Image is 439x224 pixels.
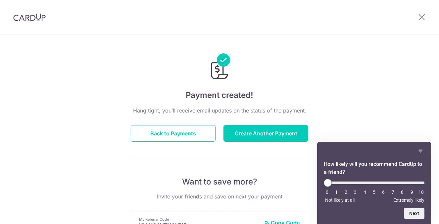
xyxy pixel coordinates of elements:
li: 7 [390,189,396,195]
h2: How likely will you recommend CardUp to a friend? Select an option from 0 to 10, with 0 being Not... [324,160,424,176]
img: CardUp [13,13,46,21]
div: How likely will you recommend CardUp to a friend? Select an option from 0 to 10, with 0 being Not... [324,179,424,203]
li: 6 [380,189,387,195]
span: Extremely likely [393,197,424,203]
p: Hang tight, you’ll receive email updates on the status of the payment. [131,107,308,114]
li: 8 [399,189,406,195]
button: Create Another Payment [223,125,308,142]
li: 9 [409,189,415,195]
button: Hide survey [416,147,424,155]
div: How likely will you recommend CardUp to a friend? Select an option from 0 to 10, with 0 being Not... [324,147,424,219]
span: Not likely at all [325,197,355,203]
h4: Payment created! [131,89,308,101]
button: Back to Payments [131,125,216,142]
li: 1 [333,189,340,195]
li: 5 [371,189,377,195]
img: Payments [209,53,230,81]
li: 0 [324,189,330,195]
li: 2 [343,189,349,195]
p: Want to save more? [131,177,308,187]
li: 4 [362,189,368,195]
li: 10 [418,189,424,195]
li: 3 [352,189,359,195]
p: Invite your friends and save on next your payment [131,192,308,200]
p: My Referral Code [139,217,259,222]
button: Next question [404,208,424,219]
